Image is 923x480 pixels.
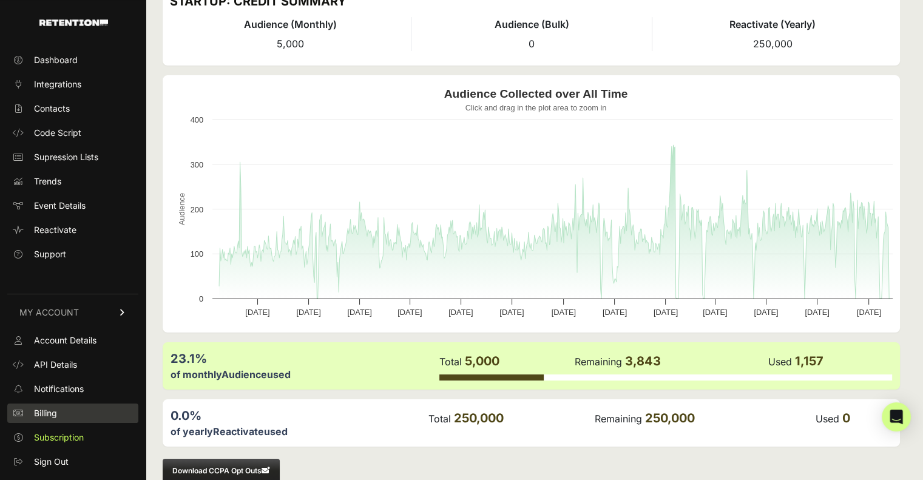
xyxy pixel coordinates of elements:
label: Reactivate [213,425,264,438]
text: 300 [191,160,203,169]
text: [DATE] [296,308,320,317]
a: Billing [7,404,138,423]
text: 100 [191,249,203,259]
span: Reactivate [34,224,76,236]
div: Open Intercom Messenger [882,402,911,431]
text: Audience Collected over All Time [444,87,628,100]
div: 23.1% [171,350,438,367]
span: 5,000 [465,354,499,368]
a: Trends [7,172,138,191]
svg: Audience Collected over All Time [170,83,902,325]
a: Subscription [7,428,138,447]
text: [DATE] [552,308,576,317]
h4: Reactivate (Yearly) [652,17,893,32]
span: Subscription [34,431,84,444]
h4: Audience (Bulk) [411,17,652,32]
text: [DATE] [754,308,778,317]
span: Integrations [34,78,81,90]
span: 0 [842,411,850,425]
a: Dashboard [7,50,138,70]
span: 250,000 [753,38,793,50]
span: 0 [529,38,535,50]
a: Notifications [7,379,138,399]
a: Sign Out [7,452,138,472]
text: 400 [191,115,203,124]
text: [DATE] [499,308,524,317]
a: API Details [7,355,138,374]
text: [DATE] [245,308,269,317]
span: Supression Lists [34,151,98,163]
a: Integrations [7,75,138,94]
a: Contacts [7,99,138,118]
span: Code Script [34,127,81,139]
text: [DATE] [603,308,627,317]
span: MY ACCOUNT [19,306,79,319]
span: Sign Out [34,456,69,468]
span: Contacts [34,103,70,115]
div: of monthly used [171,367,438,382]
label: Total [439,356,462,368]
text: 0 [199,294,203,303]
text: [DATE] [703,308,727,317]
span: Dashboard [34,54,78,66]
img: Retention.com [39,19,108,26]
label: Used [816,413,839,425]
a: Event Details [7,196,138,215]
span: Support [34,248,66,260]
label: Used [768,356,792,368]
a: MY ACCOUNT [7,294,138,331]
span: Trends [34,175,61,188]
span: Notifications [34,383,84,395]
div: of yearly used [171,424,427,439]
span: Event Details [34,200,86,212]
a: Supression Lists [7,147,138,167]
div: 0.0% [171,407,427,424]
text: [DATE] [397,308,422,317]
text: Audience [177,193,186,225]
span: Account Details [34,334,96,346]
text: [DATE] [347,308,371,317]
text: 200 [191,205,203,214]
text: [DATE] [654,308,678,317]
a: Account Details [7,331,138,350]
label: Total [428,413,451,425]
text: [DATE] [805,308,829,317]
label: Remaining [575,356,622,368]
span: 3,843 [625,354,661,368]
a: Support [7,245,138,264]
h4: Audience (Monthly) [170,17,411,32]
label: Audience [221,368,267,380]
text: [DATE] [857,308,881,317]
span: API Details [34,359,77,371]
span: 250,000 [454,411,504,425]
label: Remaining [595,413,642,425]
a: Reactivate [7,220,138,240]
span: 250,000 [645,411,695,425]
text: Click and drag in the plot area to zoom in [465,103,607,112]
a: Code Script [7,123,138,143]
text: [DATE] [448,308,473,317]
span: 5,000 [277,38,304,50]
span: Billing [34,407,57,419]
span: 1,157 [795,354,823,368]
